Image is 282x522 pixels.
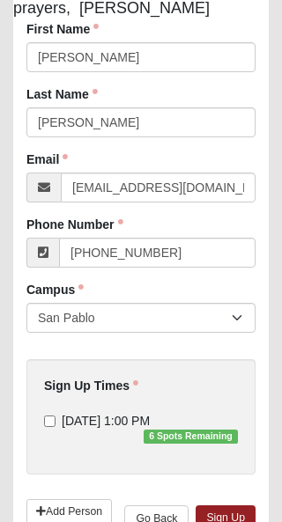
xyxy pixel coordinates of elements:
[26,216,123,233] label: Phone Number
[144,430,238,444] span: 6 Spots Remaining
[26,281,84,298] label: Campus
[26,20,99,38] label: First Name
[62,414,150,428] span: [DATE] 1:00 PM
[44,377,138,394] label: Sign Up Times
[26,151,68,168] label: Email
[26,85,98,103] label: Last Name
[44,415,56,427] input: [DATE] 1:00 PM6 Spots Remaining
